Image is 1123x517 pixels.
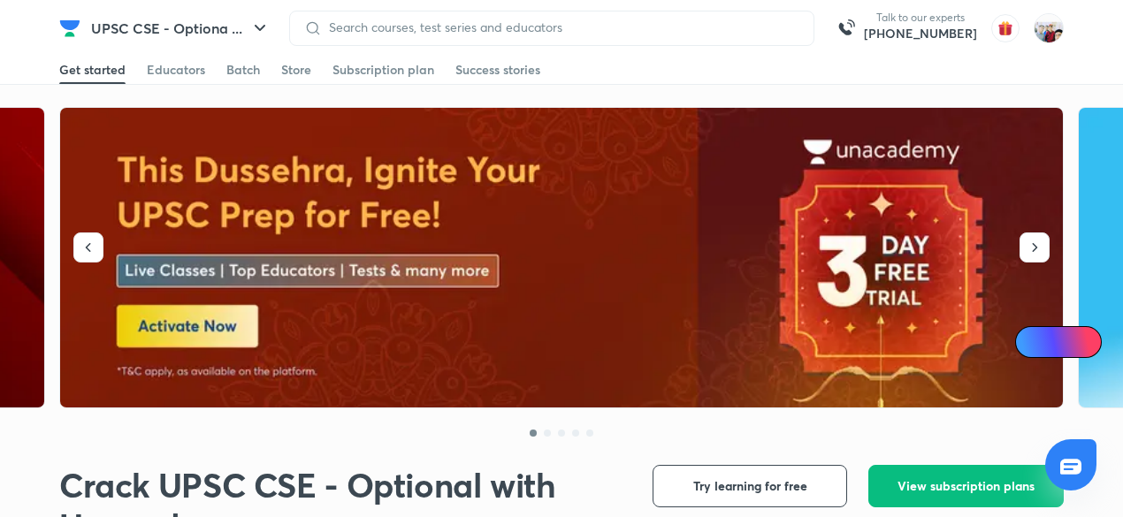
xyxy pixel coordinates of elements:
div: Store [281,61,311,79]
a: Subscription plan [332,56,434,84]
img: Icon [1026,335,1040,349]
div: Get started [59,61,126,79]
img: km swarthi [1034,13,1064,43]
div: Educators [147,61,205,79]
div: Batch [226,61,260,79]
img: call-us [829,11,864,46]
a: Batch [226,56,260,84]
a: Get started [59,56,126,84]
a: Store [281,56,311,84]
img: Company Logo [59,18,80,39]
button: UPSC CSE - Optiona ... [80,11,281,46]
input: Search courses, test series and educators [322,20,799,34]
a: [PHONE_NUMBER] [864,25,977,42]
span: View subscription plans [898,477,1035,495]
img: avatar [991,14,1020,42]
button: Try learning for free [653,465,847,507]
button: View subscription plans [868,465,1064,507]
a: Success stories [455,56,540,84]
a: Ai Doubts [1015,326,1102,358]
a: Educators [147,56,205,84]
span: Try learning for free [693,477,807,495]
div: Subscription plan [332,61,434,79]
p: Talk to our experts [864,11,977,25]
div: Success stories [455,61,540,79]
span: Ai Doubts [1044,335,1091,349]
